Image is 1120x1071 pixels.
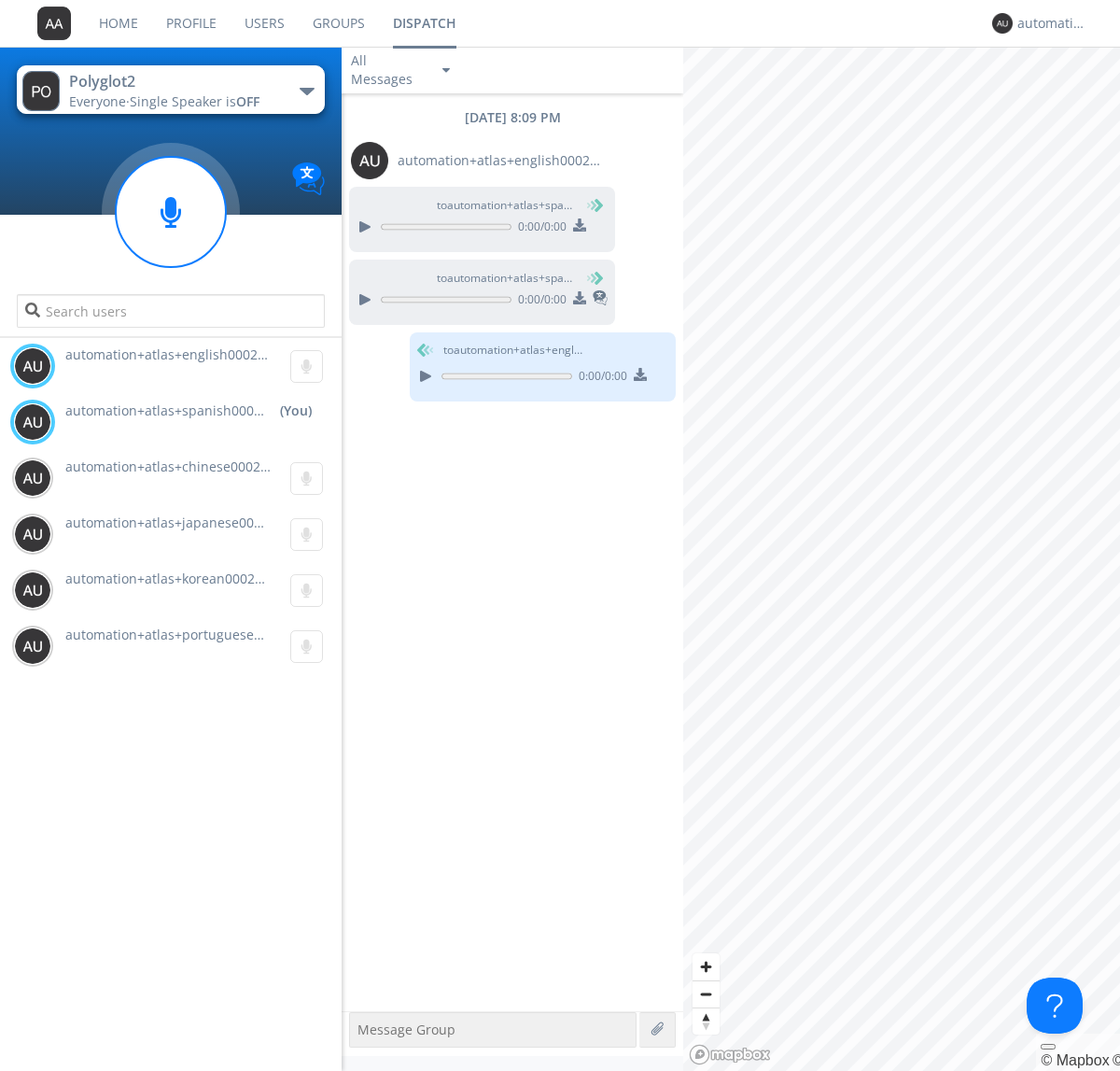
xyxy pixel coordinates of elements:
img: 373638.png [14,627,51,665]
span: 0:00 / 0:00 [572,368,627,388]
img: 373638.png [14,515,51,553]
button: Zoom in [693,953,720,980]
img: 373638.png [22,71,60,111]
span: Single Speaker is [130,92,259,110]
span: automation+atlas+english0002+org2 [65,345,293,363]
button: Zoom out [693,980,720,1008]
img: 373638.png [351,142,388,179]
img: Translation enabled [292,162,325,195]
span: automation+atlas+spanish0002+org2 [65,402,271,420]
img: 373638.png [14,347,51,385]
button: Reset bearing to north [693,1008,720,1035]
img: 373638.png [992,13,1013,34]
img: caret-down-sm.svg [442,68,450,73]
img: download media button [573,291,586,304]
a: Mapbox [1041,1052,1109,1068]
span: to automation+atlas+english0002+org2 [443,342,583,359]
span: automation+atlas+english0002+org2 [398,151,603,170]
img: 373638.png [14,459,51,497]
img: 373638.png [37,7,71,40]
span: Reset bearing to north [693,1008,720,1035]
span: OFF [236,92,259,110]
input: Search users [17,294,324,328]
span: to automation+atlas+spanish0002+org2 [437,197,577,214]
span: automation+atlas+portuguese0002+org2 [65,626,319,643]
img: 373638.png [14,571,51,609]
span: automation+atlas+korean0002+org2 [65,570,290,587]
img: 373638.png [14,403,51,441]
div: (You) [280,402,312,420]
iframe: Toggle Customer Support [1027,978,1083,1034]
div: Polyglot2 [69,71,279,92]
div: automation+atlas+spanish0002+org2 [1017,14,1087,33]
span: 0:00 / 0:00 [511,291,567,312]
a: Mapbox logo [689,1044,771,1065]
span: Zoom out [693,981,720,1008]
span: automation+atlas+chinese0002+org2 [65,458,296,475]
span: automation+atlas+japanese0002+org2 [65,514,304,531]
span: 0:00 / 0:00 [511,218,567,239]
img: download media button [573,218,586,232]
img: download media button [634,368,647,381]
img: translated-message [593,290,608,305]
button: Polyglot2Everyone·Single Speaker isOFF [17,65,324,114]
button: Toggle attribution [1041,1044,1056,1050]
span: This is a translated message [593,288,608,312]
div: Everyone · [69,92,279,111]
span: to automation+atlas+spanish0002+org2 [437,270,577,287]
div: [DATE] 8:09 PM [342,108,683,127]
div: All Messages [351,51,426,89]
